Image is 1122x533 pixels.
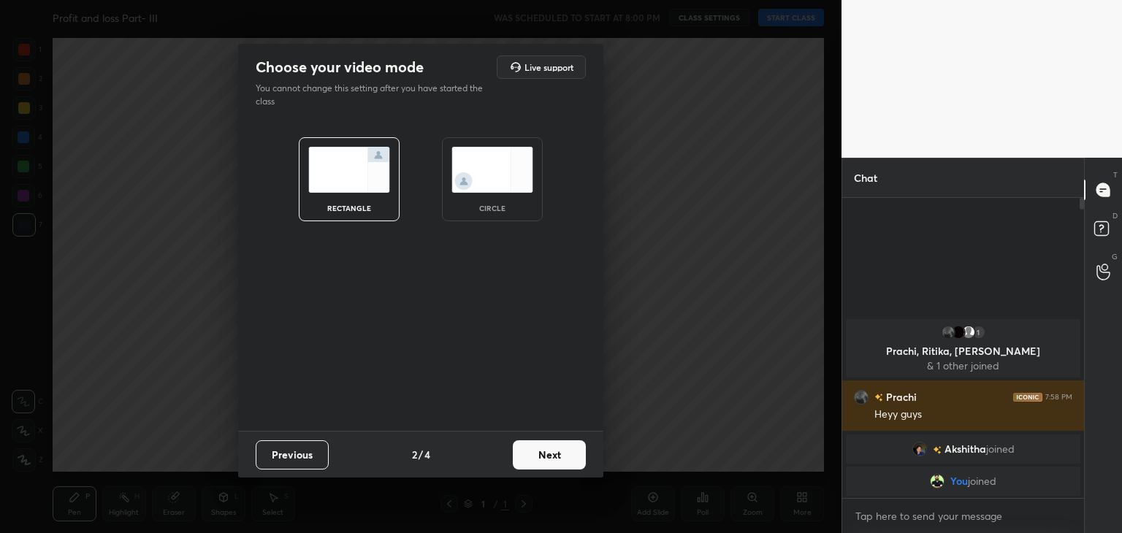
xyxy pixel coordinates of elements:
[951,325,966,340] img: 3b88480b5b044629ae32daef7c177022.jpg
[855,345,1072,357] p: Prachi, Ritika, [PERSON_NAME]
[451,147,533,193] img: circleScreenIcon.acc0effb.svg
[463,204,522,212] div: circle
[972,325,986,340] div: 1
[986,443,1015,455] span: joined
[842,316,1084,499] div: grid
[256,440,329,469] button: Previous
[854,390,869,404] img: aedd7b0e61a448bdb5756975e897d287.jpg
[419,447,423,462] h4: /
[256,58,424,77] h2: Choose your video mode
[930,474,944,488] img: 6f4578c4c6224cea84386ccc78b3bfca.jpg
[424,447,430,462] h4: 4
[883,389,917,404] h6: Prachi
[933,446,942,454] img: no-rating-badge.077c3623.svg
[1045,393,1072,402] div: 7:58 PM
[944,443,986,455] span: Akshitha
[961,325,976,340] img: default.png
[950,475,968,487] span: You
[524,63,573,72] h5: Live support
[941,325,955,340] img: aedd7b0e61a448bdb5756975e897d287.jpg
[855,360,1072,372] p: & 1 other joined
[320,204,378,212] div: rectangle
[412,447,417,462] h4: 2
[1013,393,1042,402] img: iconic-dark.1390631f.png
[256,82,492,108] p: You cannot change this setting after you have started the class
[912,442,927,456] img: 5f25f5fbecec4d7aa168b0679658450f.jpg
[1113,210,1118,221] p: D
[874,407,1072,422] div: Heyy guys
[874,394,883,402] img: no-rating-badge.077c3623.svg
[968,475,996,487] span: joined
[1112,251,1118,262] p: G
[308,147,390,193] img: normalScreenIcon.ae25ed63.svg
[513,440,586,469] button: Next
[842,158,889,197] p: Chat
[1113,169,1118,180] p: T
